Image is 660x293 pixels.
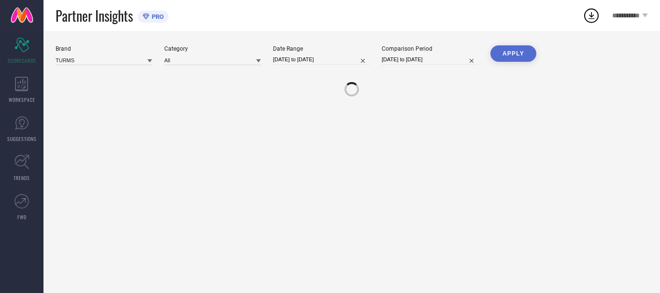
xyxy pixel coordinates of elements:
span: SCORECARDS [8,57,36,64]
span: TRENDS [14,174,30,181]
span: FWD [17,213,27,221]
div: Date Range [273,45,370,52]
div: Brand [56,45,152,52]
span: Partner Insights [56,6,133,26]
input: Select comparison period [382,55,478,65]
span: SUGGESTIONS [7,135,37,142]
span: WORKSPACE [9,96,35,103]
div: Category [164,45,261,52]
button: APPLY [490,45,536,62]
input: Select date range [273,55,370,65]
div: Comparison Period [382,45,478,52]
span: PRO [149,13,164,20]
div: Open download list [583,7,600,24]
